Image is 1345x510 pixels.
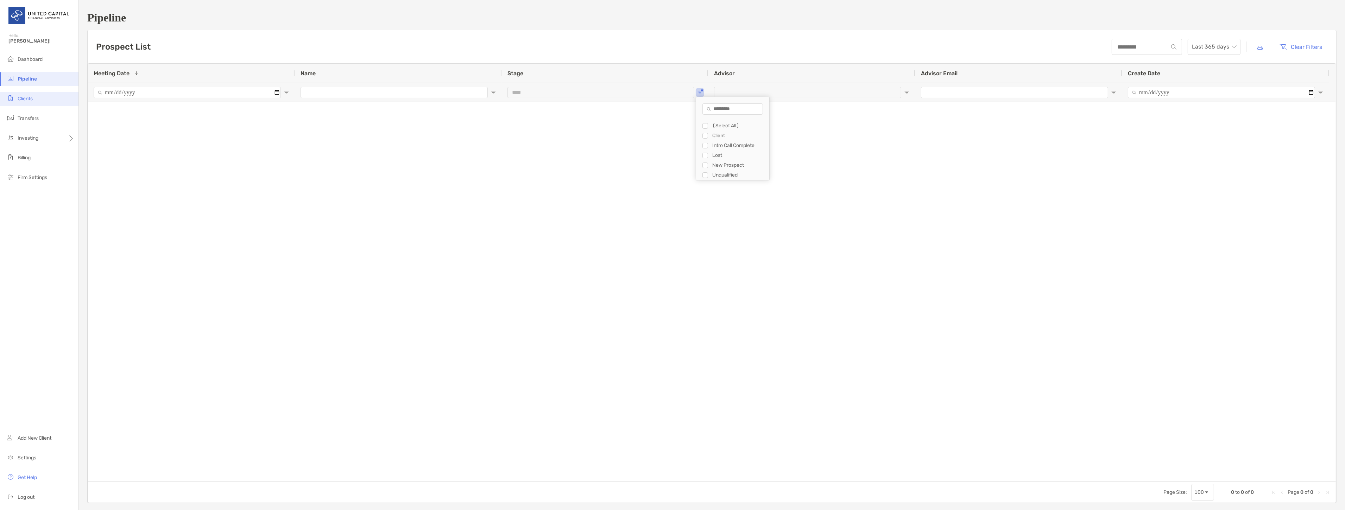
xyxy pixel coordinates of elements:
img: billing icon [6,153,15,161]
span: Advisor [714,70,735,77]
div: (Select All) [712,123,765,129]
input: Meeting Date Filter Input [94,87,281,98]
img: add_new_client icon [6,433,15,442]
img: dashboard icon [6,55,15,63]
span: Add New Client [18,435,51,441]
span: 0 [1300,489,1303,495]
input: Advisor Email Filter Input [921,87,1108,98]
span: Create Date [1128,70,1160,77]
span: 0 [1310,489,1313,495]
button: Open Filter Menu [697,90,703,95]
span: Meeting Date [94,70,130,77]
span: Log out [18,494,34,500]
span: [PERSON_NAME]! [8,38,74,44]
div: First Page [1271,490,1276,495]
button: Open Filter Menu [1111,90,1117,95]
img: clients icon [6,94,15,102]
span: Transfers [18,115,39,121]
span: Get Help [18,474,37,480]
span: 0 [1251,489,1254,495]
img: transfers icon [6,114,15,122]
img: investing icon [6,133,15,142]
div: Lost [712,152,765,158]
div: Intro Call Complete [712,142,765,148]
div: Page Size [1191,484,1214,501]
img: United Capital Logo [8,3,70,28]
img: logout icon [6,492,15,501]
div: Filter List [696,121,769,180]
button: Open Filter Menu [904,90,910,95]
img: settings icon [6,453,15,461]
span: 0 [1231,489,1234,495]
img: input icon [1171,44,1176,50]
span: Name [301,70,316,77]
span: Firm Settings [18,174,47,180]
span: Clients [18,96,33,102]
span: Settings [18,455,36,461]
button: Open Filter Menu [284,90,289,95]
span: Investing [18,135,38,141]
div: Next Page [1316,490,1322,495]
span: Dashboard [18,56,43,62]
div: Unqualified [712,172,765,178]
div: Previous Page [1279,490,1285,495]
div: Column Filter [696,97,770,180]
div: Page Size: [1163,489,1187,495]
img: get-help icon [6,473,15,481]
span: to [1235,489,1240,495]
input: Search filter values [702,103,763,115]
span: 0 [1241,489,1244,495]
h3: Prospect List [96,42,151,52]
img: pipeline icon [6,74,15,83]
div: New Prospect [712,162,765,168]
input: Create Date Filter Input [1128,87,1315,98]
span: of [1305,489,1309,495]
div: Client [712,133,765,139]
div: 100 [1194,489,1204,495]
span: Last 365 days [1192,39,1236,55]
img: firm-settings icon [6,173,15,181]
button: Open Filter Menu [491,90,496,95]
span: of [1245,489,1250,495]
span: Advisor Email [921,70,958,77]
div: Last Page [1325,490,1330,495]
span: Page [1288,489,1299,495]
button: Clear Filters [1274,39,1328,55]
input: Name Filter Input [301,87,488,98]
span: Stage [507,70,523,77]
span: Billing [18,155,31,161]
button: Open Filter Menu [1318,90,1324,95]
h1: Pipeline [87,11,1337,24]
span: Pipeline [18,76,37,82]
